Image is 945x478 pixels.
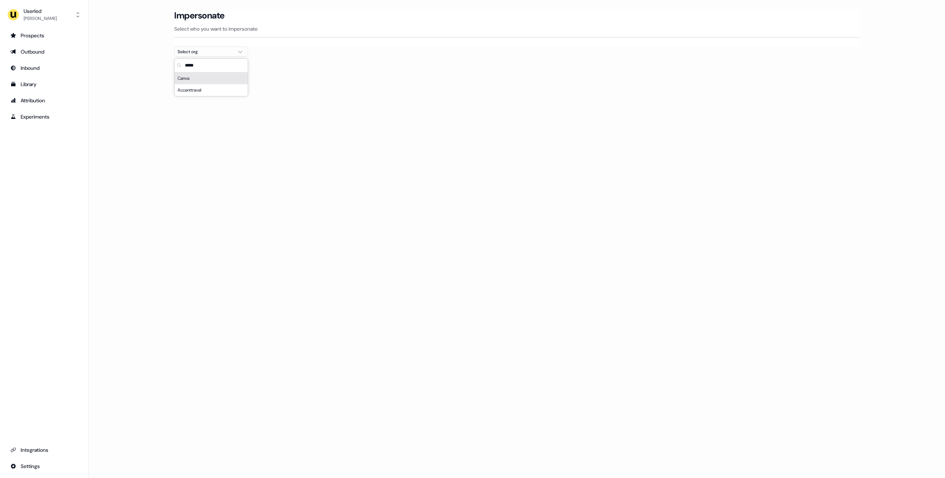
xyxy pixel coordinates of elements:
[174,47,248,57] button: Select org
[6,111,82,123] a: Go to experiments
[6,95,82,106] a: Go to attribution
[174,25,859,33] p: Select who you want to impersonate
[10,446,78,454] div: Integrations
[6,46,82,58] a: Go to outbound experience
[10,64,78,72] div: Inbound
[10,48,78,55] div: Outbound
[10,113,78,120] div: Experiments
[174,10,225,21] h3: Impersonate
[6,6,82,24] button: Userled[PERSON_NAME]
[6,460,82,472] a: Go to integrations
[6,30,82,41] a: Go to prospects
[6,444,82,456] a: Go to integrations
[175,84,248,96] div: Accenttravel
[24,7,57,15] div: Userled
[175,72,248,96] div: Suggestions
[10,32,78,39] div: Prospects
[6,78,82,90] a: Go to templates
[6,62,82,74] a: Go to Inbound
[175,72,248,84] div: Canva
[10,81,78,88] div: Library
[10,97,78,104] div: Attribution
[24,15,57,22] div: [PERSON_NAME]
[10,462,78,470] div: Settings
[178,48,233,55] div: Select org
